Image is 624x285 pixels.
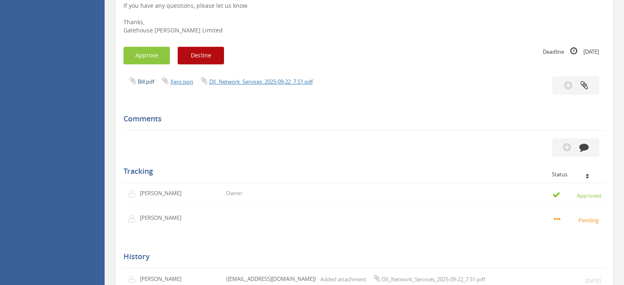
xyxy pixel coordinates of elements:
small: Approved [552,191,601,200]
button: Approve [123,47,170,64]
small: Deadline [DATE] [543,47,599,56]
img: user-icon.png [128,189,140,198]
span: DX_Network_Services_2025-09-22_7.51.pdf [382,276,485,283]
h5: Tracking [123,167,599,176]
img: user-icon.png [128,214,140,223]
div: Status [552,171,599,177]
h5: History [123,253,599,261]
button: Decline [178,47,224,64]
p: ([EMAIL_ADDRESS][DOMAIN_NAME]) [226,275,316,283]
small: [DATE] [585,277,601,284]
p: Owner [226,189,242,197]
h5: Comments [123,115,599,123]
p: Added attachment [320,274,485,283]
p: [PERSON_NAME] [140,189,187,197]
img: user-icon.png [128,275,140,283]
p: [PERSON_NAME] [140,275,187,283]
a: DX_Network_Services_2025-09-22_7.51.pdf [209,78,313,85]
a: Xero.json [170,78,193,85]
p: [PERSON_NAME] [140,214,187,222]
a: Bill.pdf [138,78,154,85]
small: Pending [554,215,601,224]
